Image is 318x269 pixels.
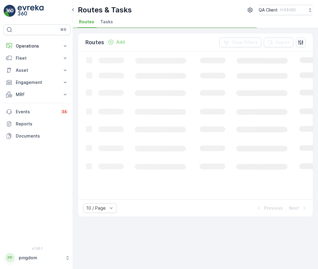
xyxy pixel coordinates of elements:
button: Fleet [4,52,71,64]
p: Add [116,39,125,45]
button: Add [105,38,127,46]
a: Documents [4,130,71,142]
p: 34 [62,109,67,114]
button: Asset [4,64,71,76]
span: v 1.50.1 [4,247,71,250]
button: Clear Filters [219,38,261,47]
p: Asset [16,67,58,73]
p: Operations [16,43,58,49]
button: PPpingdom [4,251,71,264]
img: logo_light-DOdMpM7g.png [18,5,44,17]
p: MRF [16,91,58,98]
button: Engagement [4,76,71,88]
p: Events [16,109,57,115]
a: Reports [4,118,71,130]
span: Tasks [100,19,113,25]
p: Routes & Tasks [78,5,132,15]
p: pingdom [19,255,62,261]
p: Documents [16,133,68,139]
p: ⌘B [60,27,66,32]
button: QA Client(+03:00) [259,5,313,15]
p: Clear Filters [231,39,258,45]
p: Previous [264,205,283,211]
a: Events34 [4,106,71,118]
button: Next [288,204,308,212]
button: Export [264,38,293,47]
p: Fleet [16,55,58,61]
div: PP [5,253,15,263]
p: Routes [85,38,104,47]
img: logo [4,5,16,17]
button: MRF [4,88,71,101]
span: Routes [79,19,94,25]
button: Operations [4,40,71,52]
p: Engagement [16,79,58,85]
p: Next [289,205,299,211]
p: QA Client [259,7,278,13]
p: Reports [16,121,68,127]
p: Export [276,39,290,45]
p: ( +03:00 ) [280,8,296,12]
button: Previous [255,204,283,212]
